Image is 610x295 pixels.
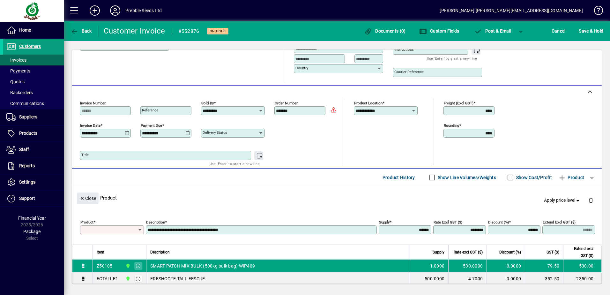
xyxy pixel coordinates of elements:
[18,216,46,221] span: Financial Year
[544,197,581,204] span: Apply price level
[444,123,459,128] mat-label: Rounding
[525,260,563,272] td: 79.50
[146,220,165,224] mat-label: Description
[394,47,414,52] mat-label: Instructions
[555,172,587,183] button: Product
[452,276,483,282] div: 4.7000
[72,186,602,209] div: Product
[19,131,37,136] span: Products
[104,26,165,36] div: Customer Invoice
[425,276,444,282] span: 500.0000
[6,68,30,73] span: Payments
[125,5,162,16] div: Prebble Seeds Ltd
[550,25,567,37] button: Cancel
[419,28,459,34] span: Custom Fields
[80,123,100,128] mat-label: Invoice date
[452,263,483,269] div: 530.0000
[525,272,563,285] td: 352.50
[6,101,44,106] span: Communications
[124,262,131,269] span: CHRISTCHURCH
[23,229,41,234] span: Package
[150,249,170,256] span: Description
[430,263,445,269] span: 1.0000
[19,196,35,201] span: Support
[19,27,31,33] span: Home
[81,153,89,157] mat-label: Title
[85,5,105,16] button: Add
[3,87,64,98] a: Backorders
[141,123,162,128] mat-label: Payment due
[563,272,601,285] td: 2350.00
[80,220,93,224] mat-label: Product
[3,98,64,109] a: Communications
[488,220,509,224] mat-label: Discount (%)
[589,1,602,22] a: Knowledge Base
[394,70,424,74] mat-label: Courier Reference
[434,220,462,224] mat-label: Rate excl GST ($)
[3,125,64,141] a: Products
[79,193,96,204] span: Close
[577,25,605,37] button: Save & Hold
[499,249,521,256] span: Discount (%)
[295,66,308,70] mat-label: Country
[515,174,552,181] label: Show Cost/Profit
[80,101,106,105] mat-label: Invoice number
[124,275,131,282] span: CHRISTCHURCH
[552,26,566,36] span: Cancel
[64,25,99,37] app-page-header-button: Back
[383,172,415,183] span: Product History
[379,220,390,224] mat-label: Supply
[474,28,511,34] span: ost & Email
[454,249,483,256] span: Rate excl GST ($)
[71,28,92,34] span: Back
[3,22,64,38] a: Home
[19,114,37,119] span: Suppliers
[6,57,26,63] span: Invoices
[150,263,255,269] span: SMART PATCH MIX BULK (500kg bulk bag) WIP409
[563,260,601,272] td: 530.00
[418,25,461,37] button: Custom Fields
[97,276,118,282] div: FCTALLF1
[97,263,113,269] div: Z50105
[142,108,158,112] mat-label: Reference
[19,147,29,152] span: Staff
[547,249,559,256] span: GST ($)
[97,249,104,256] span: Item
[543,220,576,224] mat-label: Extend excl GST ($)
[19,44,41,49] span: Customers
[69,25,93,37] button: Back
[6,79,25,84] span: Quotes
[19,163,35,168] span: Reports
[3,55,64,65] a: Invoices
[210,160,260,167] mat-hint: Use 'Enter' to start a new line
[3,158,64,174] a: Reports
[210,29,226,33] span: On hold
[583,193,599,208] button: Delete
[6,90,33,95] span: Backorders
[471,25,514,37] button: Post & Email
[354,101,383,105] mat-label: Product location
[567,245,593,259] span: Extend excl GST ($)
[19,179,35,185] span: Settings
[487,272,525,285] td: 0.0000
[558,172,584,183] span: Product
[105,5,125,16] button: Profile
[485,28,488,34] span: P
[427,55,477,62] mat-hint: Use 'Enter' to start a new line
[150,276,205,282] span: FRESHCOTE TALL FESCUE
[363,25,407,37] button: Documents (0)
[3,174,64,190] a: Settings
[579,26,603,36] span: ave & Hold
[275,101,298,105] mat-label: Order number
[3,142,64,158] a: Staff
[487,260,525,272] td: 0.0000
[203,130,227,135] mat-label: Delivery status
[3,65,64,76] a: Payments
[3,76,64,87] a: Quotes
[380,172,418,183] button: Product History
[541,195,584,206] button: Apply price level
[75,195,100,201] app-page-header-button: Close
[444,101,473,105] mat-label: Freight (excl GST)
[77,193,99,204] button: Close
[579,28,581,34] span: S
